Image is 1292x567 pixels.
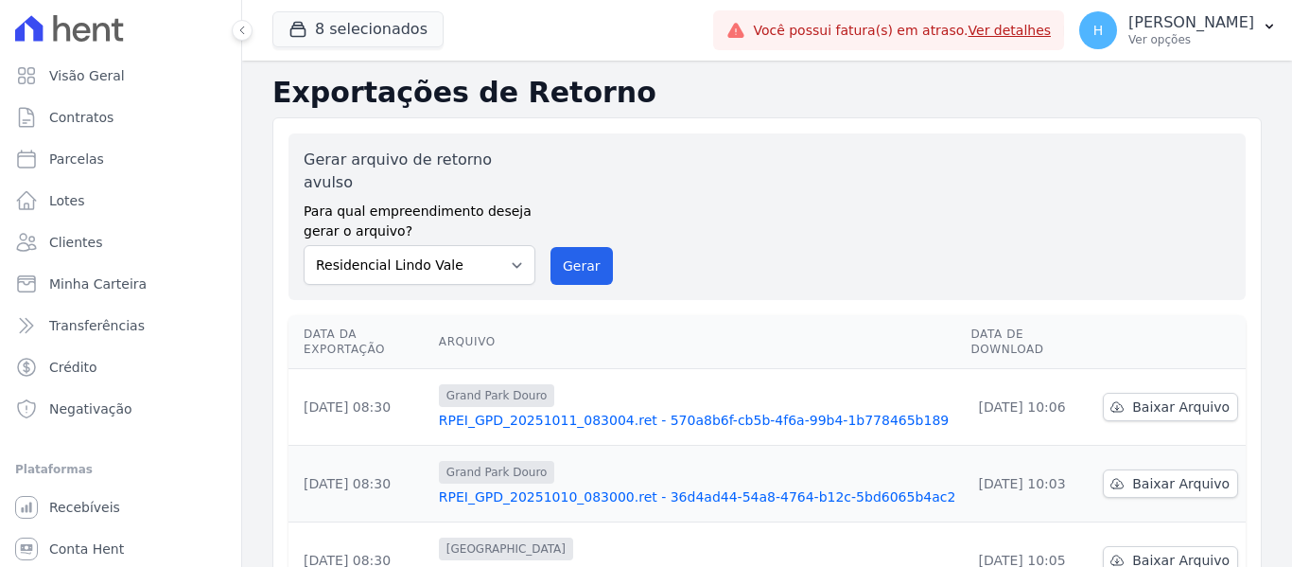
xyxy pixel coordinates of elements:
a: RPEI_GPD_20251010_083000.ret - 36d4ad44-54a8-4764-b12c-5bd6065b4ac2 [439,487,956,506]
div: Plataformas [15,458,226,481]
a: Negativação [8,390,234,428]
a: Baixar Arquivo [1103,393,1238,421]
span: Visão Geral [49,66,125,85]
a: Minha Carteira [8,265,234,303]
td: [DATE] 10:06 [963,369,1095,446]
a: Visão Geral [8,57,234,95]
span: Lotes [49,191,85,210]
a: Lotes [8,182,234,220]
a: Contratos [8,98,234,136]
td: [DATE] 08:30 [288,369,431,446]
span: Grand Park Douro [439,384,555,407]
span: H [1093,24,1104,37]
td: [DATE] 10:03 [963,446,1095,523]
p: [PERSON_NAME] [1128,13,1254,32]
span: Minha Carteira [49,275,147,293]
button: 8 selecionados [272,11,444,47]
a: Parcelas [8,140,234,178]
th: Data da Exportação [288,315,431,369]
span: Baixar Arquivo [1132,474,1230,493]
a: RPEI_GPD_20251011_083004.ret - 570a8b6f-cb5b-4f6a-99b4-1b778465b189 [439,411,956,430]
th: Arquivo [431,315,964,369]
h2: Exportações de Retorno [272,76,1262,110]
span: Clientes [49,233,102,252]
span: Recebíveis [49,498,120,517]
th: Data de Download [963,315,1095,369]
span: Parcelas [49,150,104,168]
label: Gerar arquivo de retorno avulso [304,149,535,194]
a: Baixar Arquivo [1103,470,1238,498]
span: Negativação [49,399,132,418]
a: Ver detalhes [969,23,1052,38]
span: Você possui fatura(s) em atraso. [753,21,1051,41]
label: Para qual empreendimento deseja gerar o arquivo? [304,194,535,241]
span: Crédito [49,358,97,377]
button: Gerar [550,247,613,285]
span: Transferências [49,316,145,335]
p: Ver opções [1128,32,1254,47]
td: [DATE] 08:30 [288,446,431,523]
a: Recebíveis [8,488,234,526]
span: Baixar Arquivo [1132,398,1230,416]
a: Crédito [8,348,234,386]
a: Clientes [8,223,234,261]
span: Grand Park Douro [439,461,555,484]
button: H [PERSON_NAME] Ver opções [1064,4,1292,57]
span: Conta Hent [49,540,124,558]
span: [GEOGRAPHIC_DATA] [439,538,573,560]
a: Transferências [8,307,234,345]
span: Contratos [49,108,113,127]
